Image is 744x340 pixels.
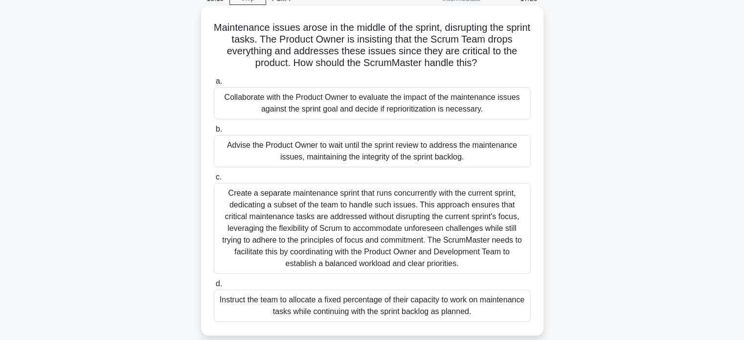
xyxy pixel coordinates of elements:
span: d. [216,279,222,288]
div: Create a separate maintenance sprint that runs concurrently with the current sprint, dedicating a... [214,183,531,274]
span: a. [216,77,222,85]
div: Advise the Product Owner to wait until the sprint review to address the maintenance issues, maint... [214,135,531,167]
span: c. [216,173,222,181]
h5: Maintenance issues arose in the middle of the sprint, disrupting the sprint tasks. The Product Ow... [213,22,532,69]
div: Collaborate with the Product Owner to evaluate the impact of the maintenance issues against the s... [214,87,531,119]
span: b. [216,125,222,133]
div: Instruct the team to allocate a fixed percentage of their capacity to work on maintenance tasks w... [214,290,531,322]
